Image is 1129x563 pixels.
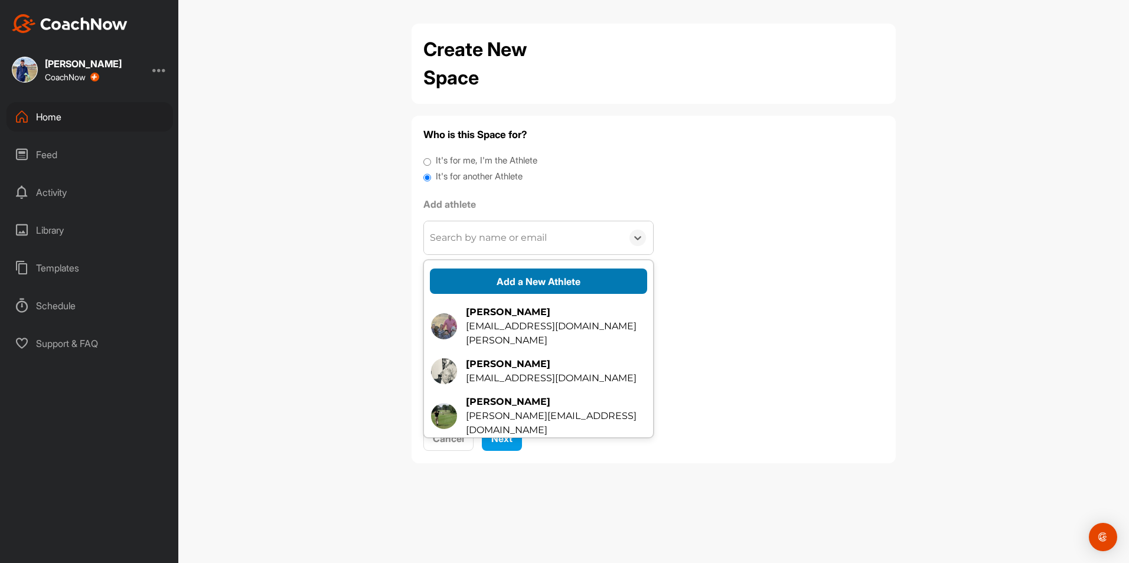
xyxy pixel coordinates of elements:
[6,178,173,207] div: Activity
[466,305,646,319] div: [PERSON_NAME]
[436,170,523,184] label: It's for another Athlete
[423,425,474,451] button: Cancel
[45,59,122,68] div: [PERSON_NAME]
[466,319,646,348] div: [EMAIL_ADDRESS][DOMAIN_NAME][PERSON_NAME]
[466,409,646,437] div: [PERSON_NAME][EMAIL_ADDRESS][DOMAIN_NAME]
[466,371,637,385] div: [EMAIL_ADDRESS][DOMAIN_NAME]
[423,197,654,211] label: Add athlete
[482,425,522,451] button: Next
[431,403,457,429] img: square_14fa24b922bee0bcbd40bcf0eed4bcc5.jpg
[431,313,457,339] img: square_3af3bfe302e103cc1fea662e13f0d2f0.jpg
[6,215,173,245] div: Library
[436,154,537,168] label: It's for me, I'm the Athlete
[6,102,173,132] div: Home
[6,253,173,283] div: Templates
[1089,523,1117,551] div: Open Intercom Messenger
[6,329,173,358] div: Support & FAQ
[12,14,128,33] img: CoachNow
[6,140,173,169] div: Feed
[423,127,884,142] h4: Who is this Space for?
[466,357,637,371] div: [PERSON_NAME]
[430,269,647,294] button: Add a New Athlete
[491,433,513,444] span: Next
[430,231,547,245] div: Search by name or email
[45,73,99,82] div: CoachNow
[6,291,173,320] div: Schedule
[431,358,457,384] img: square_6e2fc61d0e79953086680d737056c40e.jpg
[433,433,464,444] span: Cancel
[12,57,38,83] img: square_8898714ae364966e4f3eca08e6afe3c4.jpg
[466,395,646,409] div: [PERSON_NAME]
[423,35,583,92] h2: Create New Space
